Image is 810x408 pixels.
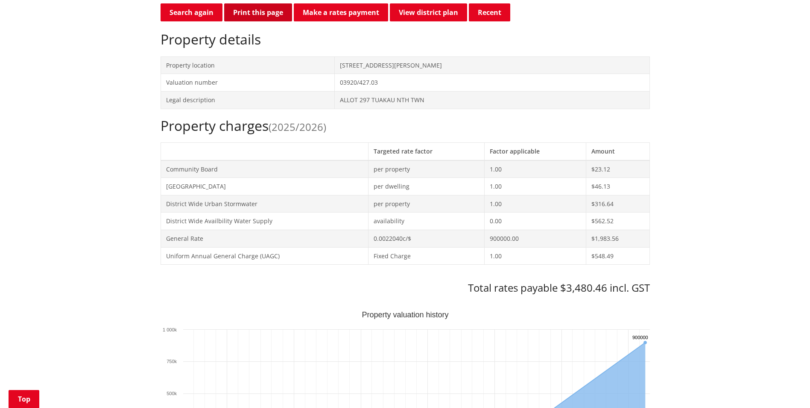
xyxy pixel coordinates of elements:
[368,195,484,213] td: per property
[294,3,388,21] a: Make a rates payment
[161,213,368,230] td: District Wide Availbility Water Supply
[368,142,484,160] th: Targeted rate factor
[469,3,510,21] button: Recent
[586,178,649,195] td: $46.13
[161,56,335,74] td: Property location
[390,3,467,21] a: View district plan
[643,341,646,344] path: Sunday, Jun 30, 12:00, 900,000. Capital Value.
[368,160,484,178] td: per property
[161,247,368,265] td: Uniform Annual General Charge (UAGC)
[167,359,177,364] text: 750k
[586,160,649,178] td: $23.12
[485,178,586,195] td: 1.00
[161,160,368,178] td: Community Board
[161,195,368,213] td: District Wide Urban Stormwater
[368,230,484,247] td: 0.0022040c/$
[162,327,177,332] text: 1 000k
[9,390,39,408] a: Top
[161,282,650,294] h3: Total rates payable $3,480.46 incl. GST
[335,74,649,92] td: 03920/427.03
[161,91,335,109] td: Legal description
[586,195,649,213] td: $316.64
[586,230,649,247] td: $1,983.56
[368,178,484,195] td: per dwelling
[161,178,368,195] td: [GEOGRAPHIC_DATA]
[224,3,292,21] button: Print this page
[368,213,484,230] td: availability
[335,91,649,109] td: ALLOT 297 TUAKAU NTH TWN
[586,142,649,160] th: Amount
[161,118,650,134] h2: Property charges
[161,230,368,247] td: General Rate
[161,74,335,92] td: Valuation number
[485,247,586,265] td: 1.00
[586,247,649,265] td: $548.49
[335,56,649,74] td: [STREET_ADDRESS][PERSON_NAME]
[485,195,586,213] td: 1.00
[368,247,484,265] td: Fixed Charge
[485,230,586,247] td: 900000.00
[269,120,326,134] span: (2025/2026)
[161,3,222,21] a: Search again
[586,213,649,230] td: $562.52
[485,142,586,160] th: Factor applicable
[167,391,177,396] text: 500k
[632,335,648,340] text: 900000
[161,31,650,47] h2: Property details
[485,213,586,230] td: 0.00
[485,160,586,178] td: 1.00
[362,310,448,319] text: Property valuation history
